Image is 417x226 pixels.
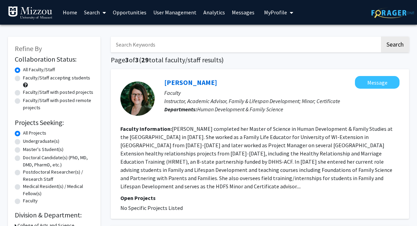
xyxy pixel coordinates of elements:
[81,0,109,24] a: Search
[15,118,94,127] h2: Projects Seeking:
[23,197,38,204] label: Faculty
[23,183,94,197] label: Medical Resident(s) / Medical Fellow(s)
[120,194,400,202] p: Open Projects
[141,55,149,64] span: 29
[371,8,414,18] img: ForagerOne Logo
[23,74,90,81] label: Faculty/Staff accepting students
[150,0,200,24] a: User Management
[23,146,63,153] label: Master's Student(s)
[164,89,400,97] p: Faculty
[59,0,81,24] a: Home
[120,204,183,211] span: No Specific Projects Listed
[120,125,393,190] fg-read-more: [PERSON_NAME] completed her Master of Science in Human Development & Family Studies at the [GEOGR...
[197,106,283,113] span: Human Development & Family Science
[264,9,287,16] span: My Profile
[111,56,409,64] h1: Page of ( total faculty/staff results)
[109,0,150,24] a: Opportunities
[120,125,172,132] b: Faculty Information:
[135,55,139,64] span: 3
[23,97,94,111] label: Faculty/Staff with posted remote projects
[164,78,217,87] a: [PERSON_NAME]
[164,97,400,105] p: Instructor, Academic Advisor, Family & Lifespan Development; Minor; Certificate
[23,89,93,96] label: Faculty/Staff with posted projects
[125,55,129,64] span: 3
[23,129,46,137] label: All Projects
[228,0,258,24] a: Messages
[5,195,29,221] iframe: Chat
[164,106,197,113] b: Departments:
[15,55,94,63] h2: Collaboration Status:
[355,76,400,89] button: Message Kelly Warzinik
[23,154,94,168] label: Doctoral Candidate(s) (PhD, MD, DMD, PharmD, etc.)
[381,37,409,52] button: Search
[23,66,55,73] label: All Faculty/Staff
[15,44,42,53] span: Refine By
[111,37,380,52] input: Search Keywords
[23,168,94,183] label: Postdoctoral Researcher(s) / Research Staff
[8,6,52,20] img: University of Missouri Logo
[15,211,94,219] h2: Division & Department:
[23,138,59,145] label: Undergraduate(s)
[200,0,228,24] a: Analytics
